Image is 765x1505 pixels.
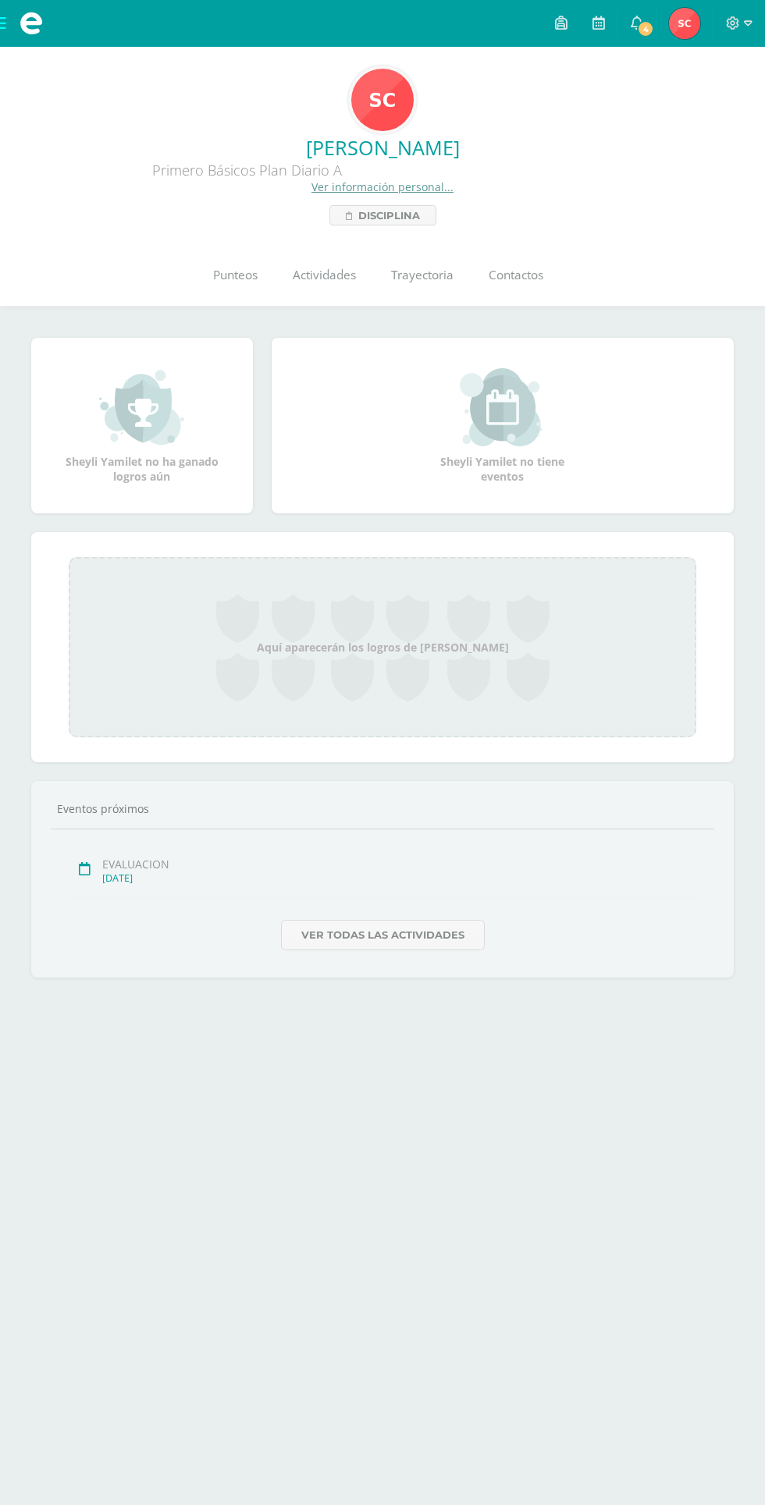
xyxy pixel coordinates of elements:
div: Sheyli Yamilet no ha ganado logros aún [64,368,220,484]
img: achievement_small.png [99,368,184,446]
span: Disciplina [358,206,420,225]
a: Ver información personal... [311,179,454,194]
span: Contactos [489,267,543,283]
a: Disciplina [329,205,436,225]
a: Punteos [195,244,275,307]
div: Eventos próximos [51,801,714,816]
span: 4 [637,20,654,37]
img: f25239f7c825e180454038984e453cce.png [669,8,700,39]
img: c41c17e631e039a2c25e4e1978fa1dba.png [351,69,414,131]
a: Contactos [471,244,560,307]
div: EVALUACION [102,857,698,871]
span: Trayectoria [391,267,454,283]
a: [PERSON_NAME] [12,134,753,161]
img: event_small.png [460,368,545,446]
div: Aquí aparecerán los logros de [PERSON_NAME] [69,557,696,737]
div: Primero Básicos Plan Diario A [12,161,481,179]
span: Punteos [213,267,258,283]
span: Actividades [293,267,356,283]
div: [DATE] [102,871,698,885]
div: Sheyli Yamilet no tiene eventos [425,368,581,484]
a: Actividades [275,244,373,307]
a: Trayectoria [373,244,471,307]
a: Ver todas las actividades [281,920,485,950]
